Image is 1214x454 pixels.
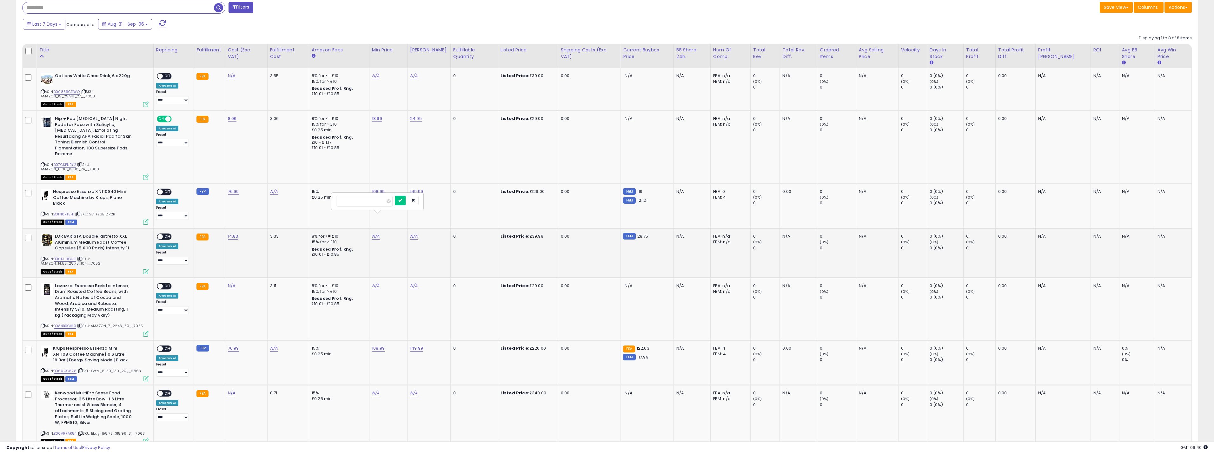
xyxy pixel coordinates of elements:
[270,188,278,195] a: N/A
[901,294,927,300] div: 0
[1038,47,1088,60] div: Profit [PERSON_NAME]
[196,234,208,240] small: FBA
[82,444,110,451] a: Privacy Policy
[156,250,189,265] div: Preset:
[39,47,151,53] div: Title
[713,73,746,79] div: FBA: n/a
[372,283,380,289] a: N/A
[54,256,76,262] a: B00KH1KGUG
[820,234,856,239] div: 0
[930,245,963,251] div: 0 (0%)
[713,194,746,200] div: FBM: 4
[312,247,353,252] b: Reduced Prof. Rng.
[901,189,927,194] div: 0
[270,116,304,122] div: 3.06
[501,115,529,122] b: Listed Price:
[1139,35,1192,41] div: Displaying 1 to 8 of 8 items
[998,73,1031,79] div: 0.00
[1122,234,1150,239] div: N/A
[1138,4,1158,10] span: Columns
[820,116,856,122] div: 0
[753,234,780,239] div: 0
[312,145,364,151] div: £10.01 - £10.85
[1122,116,1150,122] div: N/A
[676,283,706,289] div: N/A
[453,283,493,289] div: 0
[820,294,856,300] div: 0
[930,294,963,300] div: 0 (0%)
[782,283,812,289] div: N/A
[930,289,939,294] small: (0%)
[41,234,53,246] img: 51AzC0MrHYL._SL40_.jpg
[163,74,173,79] span: OFF
[170,116,181,122] span: OFF
[713,189,746,194] div: FBA: 0
[676,73,706,79] div: N/A
[820,289,829,294] small: (0%)
[1158,73,1187,79] div: N/A
[196,283,208,290] small: FBA
[372,73,380,79] a: N/A
[753,245,780,251] div: 0
[270,234,304,239] div: 3.33
[312,116,364,122] div: 8% for <= £10
[782,189,812,194] div: 0.00
[41,189,51,201] img: 31+fhLEXWUL._SL40_.jpg
[157,116,165,122] span: ON
[901,116,927,122] div: 0
[1122,283,1150,289] div: N/A
[901,127,927,133] div: 0
[372,345,385,352] a: 108.99
[41,283,53,296] img: 41+vNY47-kL._SL40_.jpg
[453,116,493,122] div: 0
[966,195,975,200] small: (0%)
[65,175,76,180] span: FBA
[1158,116,1187,122] div: N/A
[820,189,856,194] div: 0
[501,283,529,289] b: Listed Price:
[820,122,829,127] small: (0%)
[41,283,149,336] div: ASIN:
[501,73,553,79] div: £39.00
[410,73,418,79] a: N/A
[859,73,893,79] div: N/A
[753,116,780,122] div: 0
[1093,283,1114,289] div: N/A
[901,122,910,127] small: (0%)
[637,233,648,239] span: 28.75
[859,116,893,122] div: N/A
[753,195,762,200] small: (0%)
[998,116,1031,122] div: 0.00
[228,188,239,195] a: 76.99
[859,283,893,289] div: N/A
[713,234,746,239] div: FBA: n/a
[312,140,364,145] div: £10 - £11.17
[55,283,132,320] b: Lavazza, Espresso Barista Intenso, Drum Roasted Coffee Beans, with Aromatic Notes of Cocoa and Wo...
[55,234,132,253] b: LOR BARISTA Double Ristretto XXL Aluminium Medium Roast Coffee Capsules (5 X 10 Pods) Intensity 11
[312,194,364,200] div: £0.25 min
[998,47,1033,60] div: Total Profit Diff.
[637,197,647,203] span: 121.21
[623,197,635,204] small: FBM
[1038,234,1086,239] div: N/A
[713,47,748,60] div: Num of Comp.
[312,189,364,194] div: 15%
[156,90,189,104] div: Preset:
[1122,73,1150,79] div: N/A
[41,189,149,224] div: ASIN:
[41,89,95,99] span: | SKU: AMAZON_15_29.99_27__7058
[1093,73,1114,79] div: N/A
[782,73,812,79] div: N/A
[676,47,708,60] div: BB Share 24h.
[753,189,780,194] div: 0
[312,79,364,84] div: 15% for > £10
[196,47,222,53] div: Fulfillment
[65,220,77,225] span: FBM
[820,200,856,206] div: 0
[55,73,132,81] b: Options White Choc Drink, 6 x 220g
[54,444,81,451] a: Terms of Use
[820,283,856,289] div: 0
[156,199,178,204] div: Amazon AI
[453,47,495,60] div: Fulfillable Quantity
[930,116,963,122] div: 0 (0%)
